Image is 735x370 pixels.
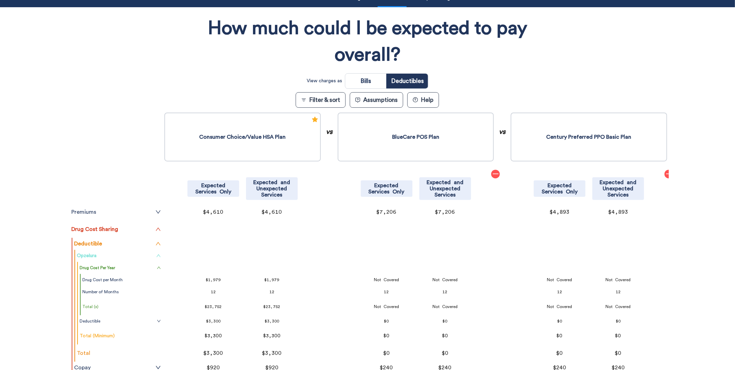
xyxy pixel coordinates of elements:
[596,209,641,215] p: $4,893
[155,209,161,215] span: down
[364,290,409,294] p: 12
[596,278,641,282] p: Not Covered
[80,318,161,324] a: Deductible
[421,179,469,198] p: Expected and Unexpected Services
[249,350,294,356] p: $3,300
[596,350,641,356] p: $0
[665,170,672,177] span: minus
[80,334,161,338] p: Total (Minimum)
[191,278,236,282] p: $1,979
[157,265,161,271] span: up
[156,253,161,258] span: up
[423,334,468,338] p: $0
[249,278,294,282] p: $1,979
[547,134,632,140] p: Century Preferred PPO Basic Plan
[249,209,294,215] p: $4,610
[537,290,582,294] p: 12
[191,209,236,215] p: $4,610
[312,115,318,126] div: Recommended
[82,290,161,294] p: Number of Months
[392,134,439,140] p: BlueCare POS Plan
[191,305,236,309] p: $23,752
[248,179,296,198] p: Expected and Unexpected Services
[364,350,409,356] p: $0
[191,319,236,323] p: $3,300
[71,209,161,215] a: Premiums
[350,92,403,108] button: Assumptions
[596,319,641,323] p: $0
[363,182,410,195] p: Expected Services Only
[364,319,409,323] p: $0
[190,182,237,195] p: Expected Services Only
[307,75,342,87] div: View charges as
[423,319,468,323] p: $0
[77,253,161,258] a: Opzelura
[364,209,409,215] p: $7,206
[423,290,468,294] p: 12
[71,226,161,232] a: Drug Cost Sharing
[82,305,161,309] p: Total (x)
[537,334,582,338] p: $0
[364,305,409,309] p: Not Covered
[155,226,161,232] span: up
[77,350,161,356] p: Total
[249,290,294,294] p: 12
[191,350,236,356] p: $3,300
[537,209,582,215] p: $4,893
[537,305,582,309] p: Not Covered
[191,334,236,338] p: $3,300
[596,334,641,338] p: $0
[296,92,346,108] button: Filter & sort
[155,241,161,246] span: up
[80,265,161,271] a: Drug Cost Per Year
[423,209,468,215] p: $7,206
[407,92,439,108] button: ?Help
[423,305,468,309] p: Not Covered
[364,334,409,338] p: $0
[536,182,583,195] p: Expected Services Only
[196,15,539,68] h1: How much could I be expected to pay overall?
[364,278,409,282] p: Not Covered
[249,305,294,309] p: $23,752
[596,305,641,309] p: Not Covered
[74,241,161,246] a: Deductible
[596,290,641,294] p: 12
[537,350,582,356] p: $0
[537,278,582,282] p: Not Covered
[191,290,236,294] p: 12
[414,98,416,102] text: ?
[537,319,582,323] p: $0
[249,334,294,338] p: $3,300
[199,134,286,140] p: Consumer Choice/Value HSA Plan
[594,179,642,198] p: Expected and Unexpected Services
[157,318,161,324] span: down
[492,170,499,177] span: minus
[423,278,468,282] p: Not Covered
[249,319,294,323] p: $3,300
[82,278,161,282] p: Drug Cost per Month
[423,350,468,356] p: $0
